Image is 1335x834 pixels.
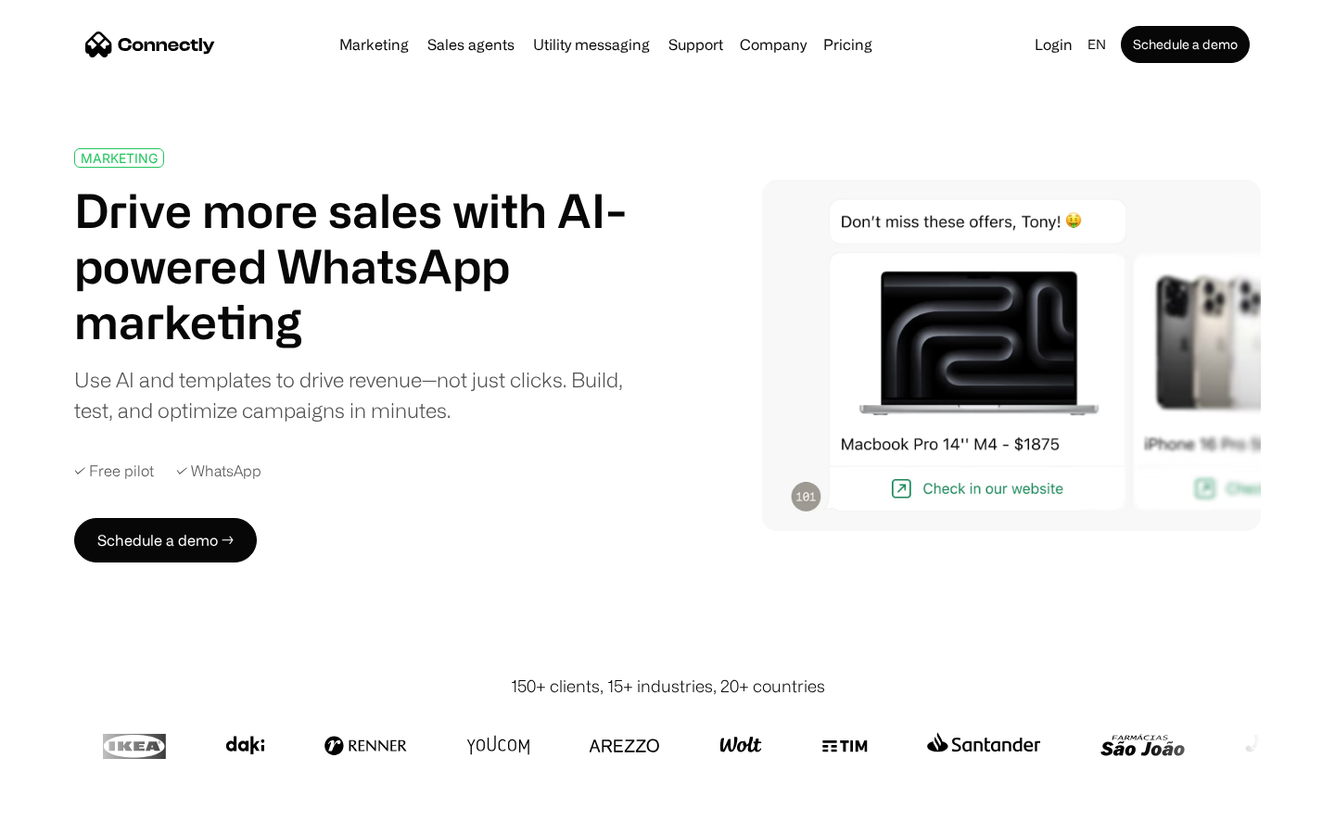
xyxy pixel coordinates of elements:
[332,37,416,52] a: Marketing
[85,31,215,58] a: home
[740,32,807,57] div: Company
[74,518,257,562] a: Schedule a demo →
[1027,32,1080,57] a: Login
[1087,32,1106,57] div: en
[176,462,261,480] div: ✓ WhatsApp
[19,800,111,828] aside: Language selected: English
[1121,26,1250,63] a: Schedule a demo
[526,37,657,52] a: Utility messaging
[511,674,825,699] div: 150+ clients, 15+ industries, 20+ countries
[81,151,158,165] div: MARKETING
[816,37,880,52] a: Pricing
[734,32,812,57] div: Company
[74,364,647,425] div: Use AI and templates to drive revenue—not just clicks. Build, test, and optimize campaigns in min...
[1080,32,1117,57] div: en
[37,802,111,828] ul: Language list
[74,183,647,349] h1: Drive more sales with AI-powered WhatsApp marketing
[661,37,731,52] a: Support
[420,37,522,52] a: Sales agents
[74,462,154,480] div: ✓ Free pilot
